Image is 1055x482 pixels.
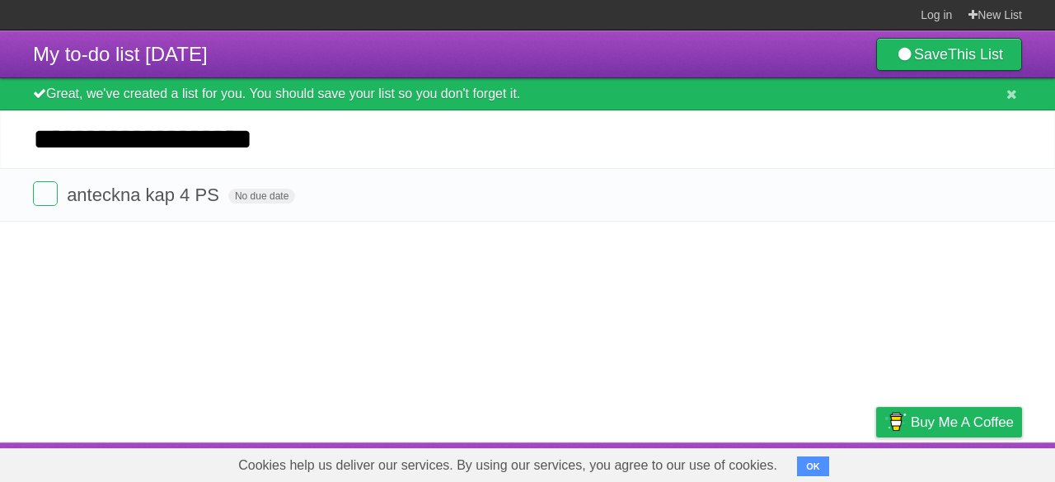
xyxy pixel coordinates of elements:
[884,408,907,436] img: Buy me a coffee
[67,185,223,205] span: anteckna kap 4 PS
[222,449,794,482] span: Cookies help us deliver our services. By using our services, you agree to our use of cookies.
[228,189,295,204] span: No due date
[911,408,1014,437] span: Buy me a coffee
[948,46,1003,63] b: This List
[657,447,692,478] a: About
[918,447,1022,478] a: Suggest a feature
[876,407,1022,438] a: Buy me a coffee
[33,181,58,206] label: Done
[797,456,829,476] button: OK
[855,447,898,478] a: Privacy
[799,447,835,478] a: Terms
[711,447,778,478] a: Developers
[876,38,1022,71] a: SaveThis List
[33,43,208,65] span: My to-do list [DATE]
